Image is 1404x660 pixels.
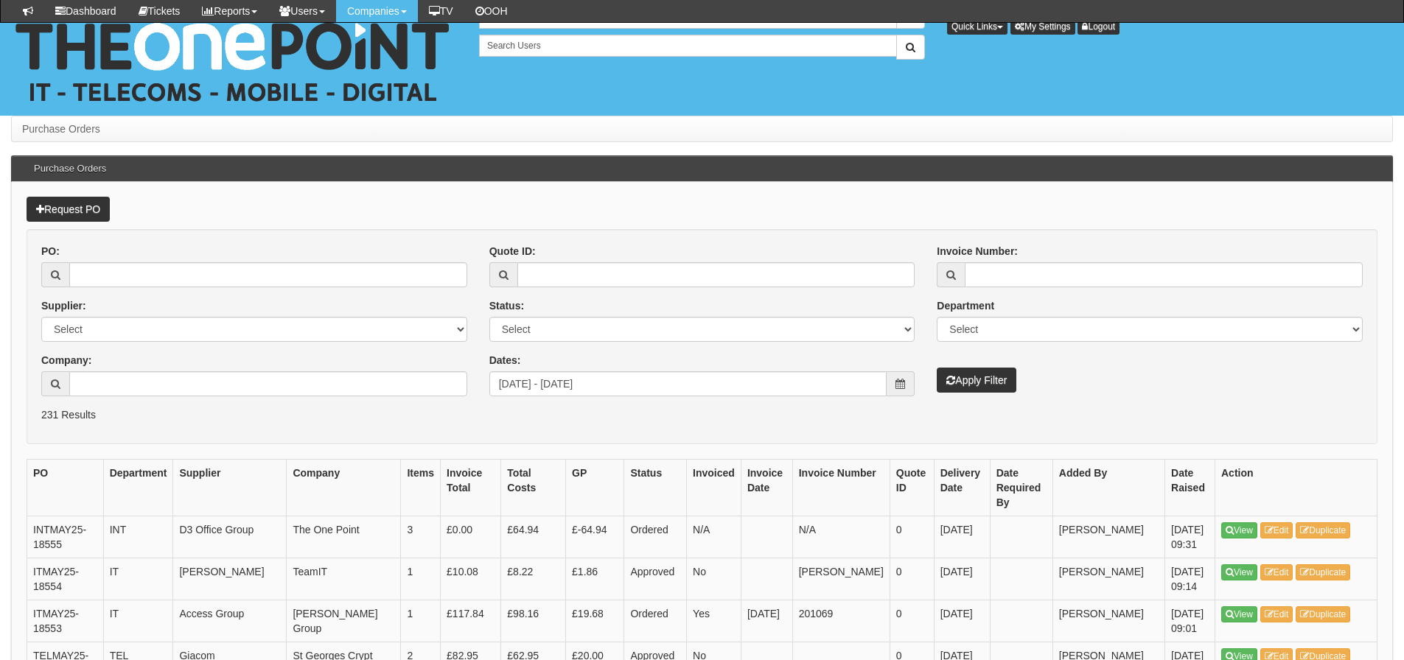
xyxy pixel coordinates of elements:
li: Purchase Orders [22,122,100,136]
th: Date Required By [990,459,1052,516]
td: IT [103,600,173,642]
th: Total Costs [501,459,566,516]
th: Invoiced [687,459,741,516]
a: Duplicate [1296,522,1350,538]
td: The One Point [287,516,401,558]
h3: Purchase Orders [27,156,113,181]
th: Added By [1052,459,1164,516]
label: Invoice Number: [937,244,1018,259]
td: Yes [687,600,741,642]
td: [PERSON_NAME] [1052,516,1164,558]
td: 1 [401,600,441,642]
td: Ordered [624,600,687,642]
th: Invoice Number [792,459,890,516]
td: £-64.94 [566,516,624,558]
td: 0 [890,558,934,600]
td: £98.16 [501,600,566,642]
label: Dates: [489,353,521,368]
td: 3 [401,516,441,558]
label: Status: [489,298,524,313]
td: £8.22 [501,558,566,600]
td: [PERSON_NAME] [1052,558,1164,600]
td: D3 Office Group [173,516,287,558]
th: Invoice Date [741,459,792,516]
label: Supplier: [41,298,86,313]
td: £10.08 [441,558,501,600]
a: Request PO [27,197,110,222]
th: GP [566,459,624,516]
a: Edit [1260,564,1293,580]
td: [PERSON_NAME] [1052,600,1164,642]
th: Company [287,459,401,516]
th: Action [1215,459,1377,516]
th: Status [624,459,687,516]
td: INTMAY25-18555 [27,516,104,558]
td: [PERSON_NAME] [173,558,287,600]
td: 0 [890,600,934,642]
td: £1.86 [566,558,624,600]
a: Edit [1260,522,1293,538]
th: Date Raised [1165,459,1215,516]
a: Duplicate [1296,606,1350,622]
td: Ordered [624,516,687,558]
td: Approved [624,558,687,600]
td: N/A [792,516,890,558]
td: [DATE] 09:01 [1165,600,1215,642]
a: Logout [1078,18,1120,35]
th: Invoice Total [441,459,501,516]
td: £64.94 [501,516,566,558]
th: Quote ID [890,459,934,516]
td: Access Group [173,600,287,642]
p: 231 Results [41,407,1363,422]
td: £19.68 [566,600,624,642]
td: [DATE] 09:14 [1165,558,1215,600]
td: [DATE] 09:31 [1165,516,1215,558]
label: Department [937,298,994,313]
td: [DATE] [934,558,990,600]
button: Apply Filter [937,368,1016,393]
a: Edit [1260,606,1293,622]
td: 1 [401,558,441,600]
td: £117.84 [441,600,501,642]
th: Items [401,459,441,516]
td: IT [103,558,173,600]
a: My Settings [1010,18,1075,35]
th: Department [103,459,173,516]
td: No [687,558,741,600]
td: ITMAY25-18553 [27,600,104,642]
a: View [1221,522,1257,538]
label: PO: [41,244,60,259]
td: INT [103,516,173,558]
a: View [1221,564,1257,580]
td: [PERSON_NAME] [792,558,890,600]
input: Search Users [479,35,897,57]
a: View [1221,606,1257,622]
td: TeamIT [287,558,401,600]
td: [DATE] [934,600,990,642]
th: Supplier [173,459,287,516]
th: Delivery Date [934,459,990,516]
td: 201069 [792,600,890,642]
td: ITMAY25-18554 [27,558,104,600]
td: £0.00 [441,516,501,558]
td: N/A [687,516,741,558]
th: PO [27,459,104,516]
td: [DATE] [934,516,990,558]
td: [PERSON_NAME] Group [287,600,401,642]
label: Quote ID: [489,244,536,259]
a: Duplicate [1296,564,1350,580]
td: [DATE] [741,600,792,642]
label: Company: [41,353,91,368]
td: 0 [890,516,934,558]
button: Quick Links [947,18,1007,35]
